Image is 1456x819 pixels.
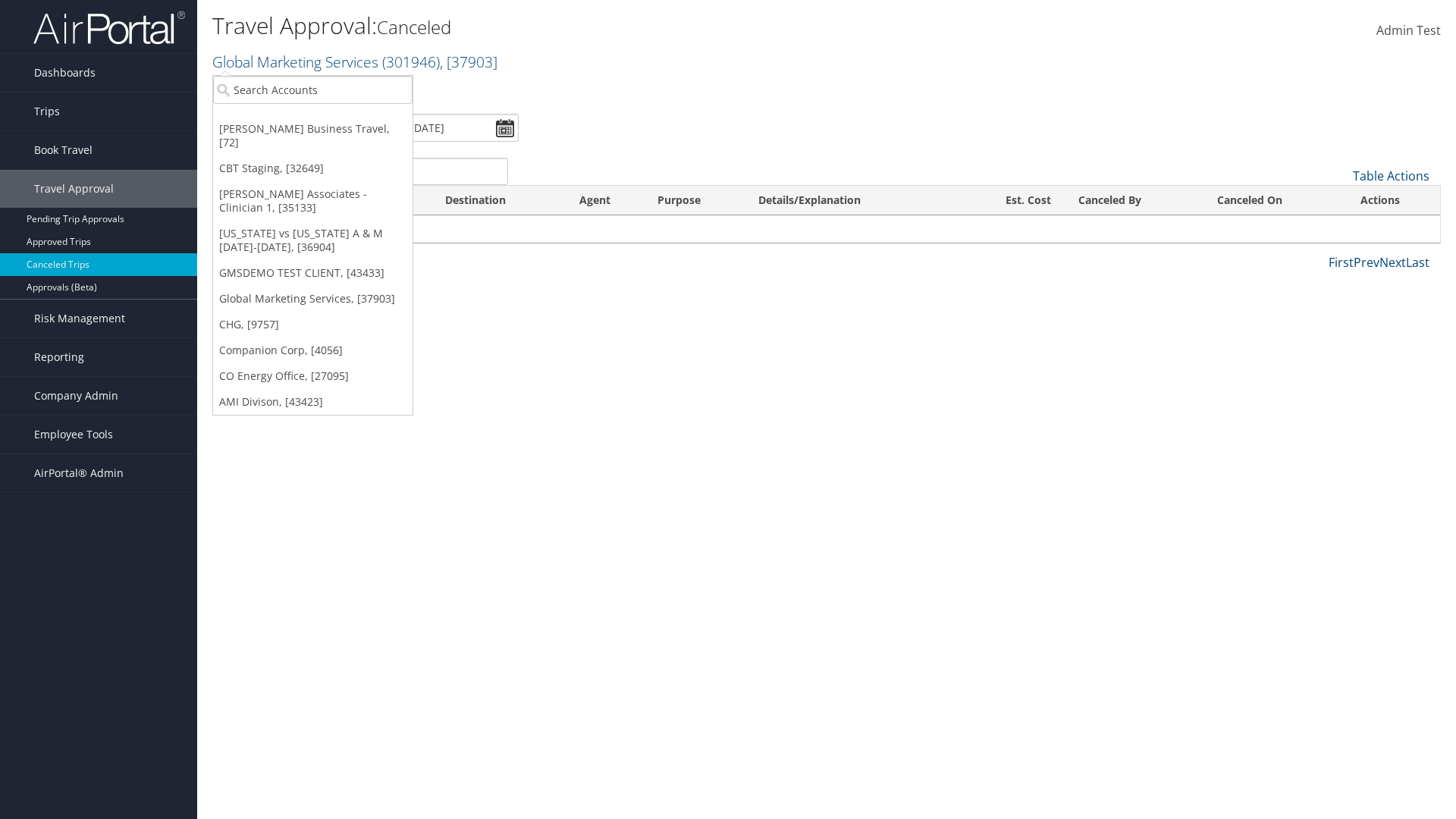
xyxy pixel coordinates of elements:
[382,52,440,72] span: ( 301946 )
[212,80,1031,99] p: Filter:
[34,54,96,92] span: Dashboards
[745,186,959,215] th: Details/Explanation
[1347,186,1440,215] th: Actions
[33,10,185,45] img: airportal-logo.png
[213,312,413,337] a: CHG, [9757]
[213,221,413,260] a: [US_STATE] vs [US_STATE] A & M [DATE]-[DATE], [36904]
[213,155,413,181] a: CBT Staging, [32649]
[213,363,413,389] a: CO Energy Office, [27095]
[34,170,114,208] span: Travel Approval
[213,76,413,104] input: Search Accounts
[213,116,413,155] a: [PERSON_NAME] Business Travel, [72]
[1065,186,1203,215] th: Canceled By: activate to sort column ascending
[213,337,413,363] a: Companion Corp, [4056]
[1353,168,1429,184] a: Table Actions
[34,300,125,337] span: Risk Management
[1329,254,1354,271] a: First
[960,186,1065,215] th: Est. Cost: activate to sort column ascending
[34,93,60,130] span: Trips
[1376,22,1441,39] span: Admin Test
[34,454,124,492] span: AirPortal® Admin
[34,416,113,453] span: Employee Tools
[212,52,497,72] a: Global Marketing Services
[213,260,413,286] a: GMSDEMO TEST CLIENT, [43433]
[34,377,118,415] span: Company Admin
[213,389,413,415] a: AMI Divison, [43423]
[644,186,745,215] th: Purpose
[440,52,497,72] span: , [ 37903 ]
[377,14,451,39] small: Canceled
[212,10,1031,42] h1: Travel Approval:
[1406,254,1429,271] a: Last
[359,114,519,142] input: [DATE] - [DATE]
[213,286,413,312] a: Global Marketing Services, [37903]
[1379,254,1406,271] a: Next
[1376,8,1441,55] a: Admin Test
[34,338,84,376] span: Reporting
[566,186,644,215] th: Agent
[1203,186,1346,215] th: Canceled On: activate to sort column ascending
[34,131,93,169] span: Book Travel
[213,215,1440,243] td: No data available in table
[431,186,566,215] th: Destination: activate to sort column ascending
[213,181,413,221] a: [PERSON_NAME] Associates - Clinician 1, [35133]
[1354,254,1379,271] a: Prev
